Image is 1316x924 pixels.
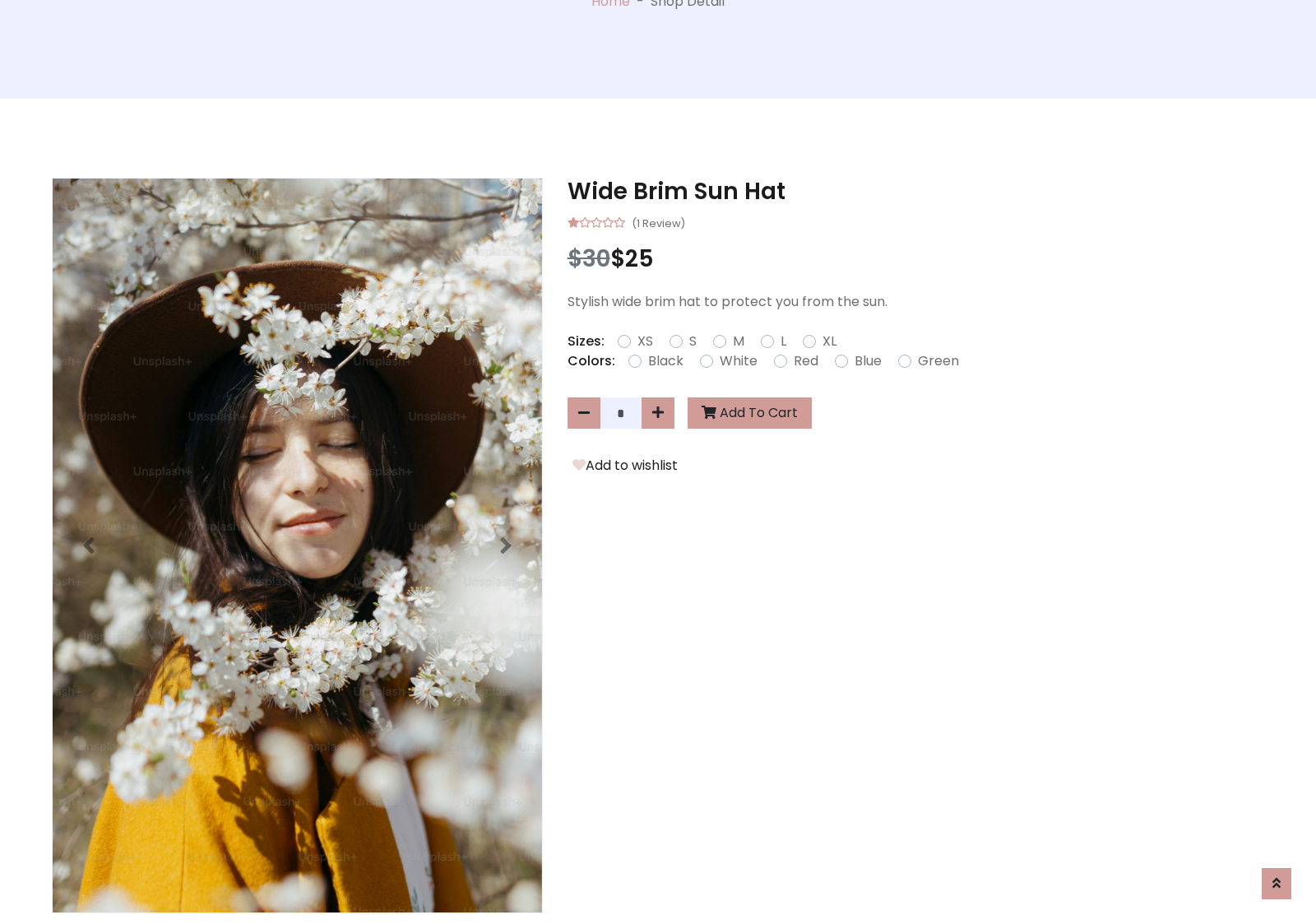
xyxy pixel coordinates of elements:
[648,351,683,371] label: Black
[53,179,542,912] img: Image
[568,245,1264,273] h3: $
[625,243,654,275] span: 25
[568,178,1264,206] h3: Wide Brim Sun Hat
[918,351,959,371] label: Green
[568,292,1264,312] p: Stylish wide brim hat to protect you from the sun.
[568,351,615,371] p: Colors:
[720,351,758,371] label: White
[689,332,697,351] label: S
[794,351,818,371] label: Red
[822,332,836,351] label: XL
[688,397,812,429] button: Add To Cart
[637,332,653,351] label: XS
[781,332,786,351] label: L
[632,212,685,232] small: (1 Review)
[855,351,882,371] label: Blue
[733,332,744,351] label: M
[568,332,605,351] p: Sizes:
[568,243,610,275] span: $30
[568,455,683,476] button: Add to wishlist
